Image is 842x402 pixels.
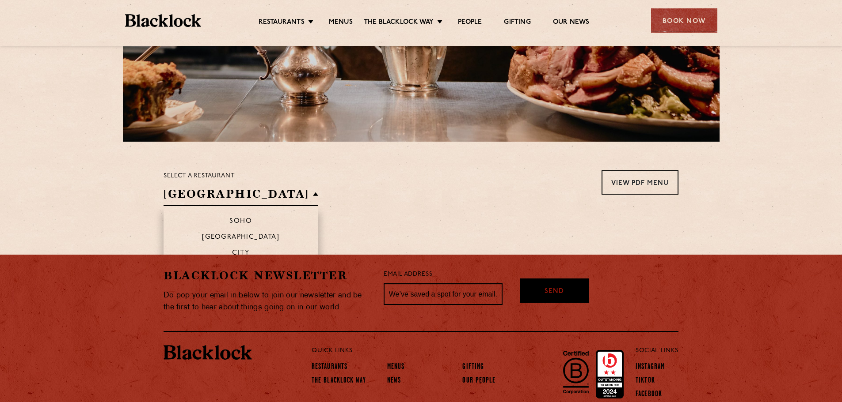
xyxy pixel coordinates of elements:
img: BL_Textured_Logo-footer-cropped.svg [125,14,202,27]
a: The Blacklock Way [364,18,434,28]
p: [GEOGRAPHIC_DATA] [202,233,279,242]
a: TikTok [636,376,655,386]
input: We’ve saved a spot for your email... [384,283,503,305]
label: Email Address [384,270,432,280]
h2: [GEOGRAPHIC_DATA] [164,186,318,206]
img: Accred_2023_2star.png [596,350,624,398]
a: View PDF Menu [602,170,678,195]
a: Instagram [636,363,665,372]
p: Quick Links [312,345,606,357]
a: Menus [329,18,353,28]
a: News [387,376,401,386]
a: The Blacklock Way [312,376,366,386]
a: Menus [387,363,405,372]
div: Book Now [651,8,717,33]
a: People [458,18,482,28]
p: City [232,249,249,258]
img: B-Corp-Logo-Black-RGB.svg [558,346,594,398]
span: Send [545,287,564,297]
p: Social Links [636,345,678,357]
a: Restaurants [259,18,305,28]
p: Soho [229,218,252,226]
a: Restaurants [312,363,347,372]
p: Do pop your email in below to join our newsletter and be the first to hear about things going on ... [164,289,370,313]
a: Our News [553,18,590,28]
p: Select a restaurant [164,170,318,182]
a: Gifting [504,18,530,28]
h2: Blacklock Newsletter [164,268,370,283]
a: Gifting [462,363,484,372]
a: Our People [462,376,495,386]
img: BL_Textured_Logo-footer-cropped.svg [164,345,252,360]
a: Facebook [636,390,662,400]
